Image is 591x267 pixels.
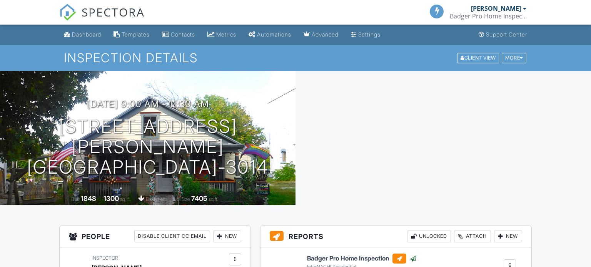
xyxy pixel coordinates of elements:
span: Lot Size [174,196,190,202]
h3: People [60,226,250,247]
div: Advanced [312,31,339,38]
span: Built [71,196,80,202]
div: 1848 [81,194,96,202]
h6: Badger Pro Home Inspection [307,254,417,264]
h1: [STREET_ADDRESS] [PERSON_NAME][GEOGRAPHIC_DATA]-3014 [12,116,283,177]
h3: Reports [260,226,532,247]
a: Contacts [159,28,198,42]
h3: [DATE] 9:00 am - 11:30 am [87,99,209,109]
span: basement [146,196,167,202]
div: 1300 [104,194,119,202]
div: 7405 [191,194,207,202]
a: Templates [110,28,153,42]
span: sq. ft. [120,196,131,202]
div: Disable Client CC Email [134,230,210,242]
div: Contacts [171,31,195,38]
h1: Inspection Details [64,51,527,65]
div: Templates [122,31,150,38]
div: Metrics [216,31,236,38]
a: Advanced [301,28,342,42]
span: Inspector [92,255,118,261]
div: Badger Pro Home Inspection llc [450,12,527,20]
a: Dashboard [61,28,104,42]
a: Client View [456,55,501,60]
div: Dashboard [72,31,101,38]
a: Metrics [204,28,239,42]
div: Attach [454,230,491,242]
div: New [494,230,522,242]
div: Support Center [486,31,527,38]
div: Automations [257,31,291,38]
a: SPECTORA [59,10,145,27]
a: Support Center [476,28,530,42]
span: sq.ft. [209,196,218,202]
div: Client View [457,53,499,63]
div: More [502,53,526,63]
div: [PERSON_NAME] [471,5,521,12]
img: The Best Home Inspection Software - Spectora [59,4,76,21]
div: Settings [358,31,381,38]
a: Settings [348,28,384,42]
a: Automations (Basic) [245,28,294,42]
div: Unlocked [407,230,451,242]
div: New [213,230,241,242]
span: SPECTORA [82,4,145,20]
